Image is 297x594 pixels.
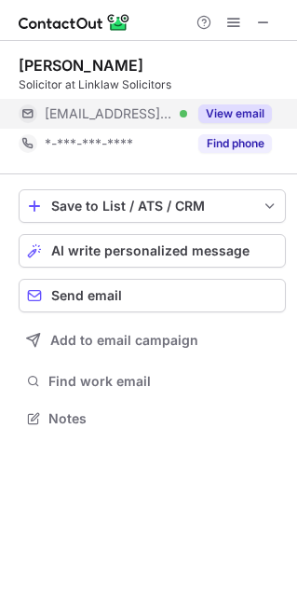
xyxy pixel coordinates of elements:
button: Send email [19,279,286,312]
button: AI write personalized message [19,234,286,268]
img: ContactOut v5.3.10 [19,11,130,34]
div: [PERSON_NAME] [19,56,143,75]
button: Reveal Button [198,104,272,123]
button: Find work email [19,368,286,394]
button: Notes [19,406,286,432]
button: Add to email campaign [19,324,286,357]
span: AI write personalized message [51,243,250,258]
span: Send email [51,288,122,303]
button: Reveal Button [198,134,272,153]
div: Save to List / ATS / CRM [51,199,253,214]
span: Notes [48,410,278,427]
button: save-profile-one-click [19,189,286,223]
div: Solicitor at Linklaw Solicitors [19,76,286,93]
span: [EMAIL_ADDRESS][DOMAIN_NAME] [45,105,173,122]
span: Find work email [48,373,278,390]
span: Add to email campaign [50,333,198,348]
